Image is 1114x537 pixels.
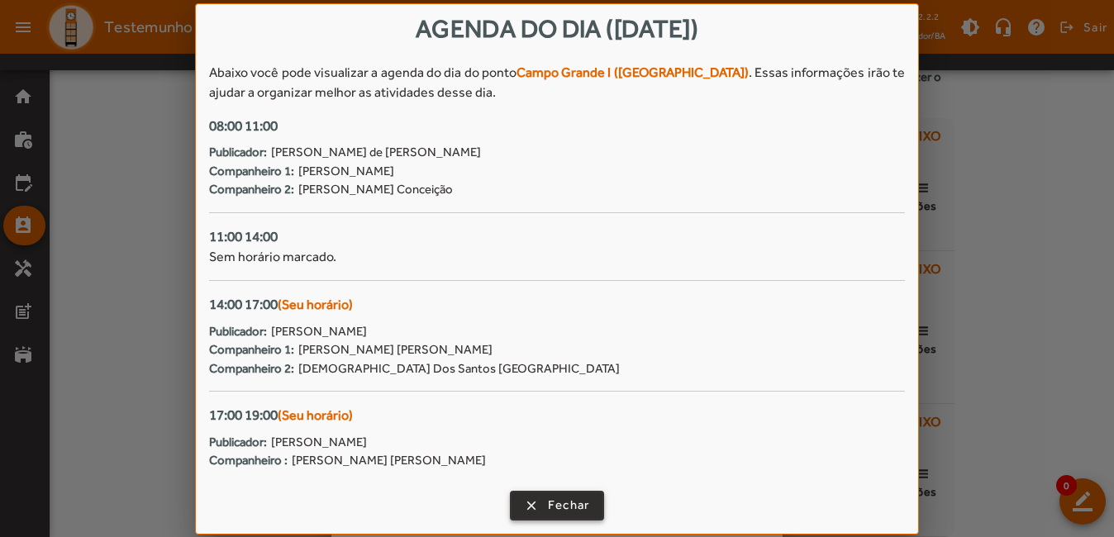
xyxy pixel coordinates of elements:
strong: Companheiro 2: [209,180,294,199]
span: (Seu horário) [278,407,353,423]
div: 17:00 19:00 [209,405,905,426]
div: 11:00 14:00 [209,226,905,248]
strong: Companheiro : [209,451,288,470]
span: [PERSON_NAME] [271,433,367,452]
strong: Publicador: [209,433,267,452]
span: [PERSON_NAME] [271,322,367,341]
span: [PERSON_NAME] de [PERSON_NAME] [271,143,481,162]
strong: Publicador: [209,143,267,162]
strong: Publicador: [209,322,267,341]
strong: Companheiro 1: [209,162,294,181]
div: Abaixo você pode visualizar a agenda do dia do ponto . Essas informações irão te ajudar a organiz... [209,63,905,102]
span: [PERSON_NAME] [PERSON_NAME] [292,451,486,470]
span: (Seu horário) [278,297,353,312]
span: [PERSON_NAME] [PERSON_NAME] [298,340,493,359]
span: [PERSON_NAME] Conceição [298,180,453,199]
span: Sem horário marcado. [209,249,336,264]
span: [DEMOGRAPHIC_DATA] Dos Santos [GEOGRAPHIC_DATA] [298,359,620,378]
div: 08:00 11:00 [209,116,905,137]
span: Agenda do dia ([DATE]) [416,14,698,43]
span: [PERSON_NAME] [298,162,394,181]
span: Fechar [548,496,590,515]
strong: Campo Grande I ([GEOGRAPHIC_DATA]) [517,64,749,80]
strong: Companheiro 1: [209,340,294,359]
strong: Companheiro 2: [209,359,294,378]
button: Fechar [510,491,605,520]
div: 14:00 17:00 [209,294,905,316]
